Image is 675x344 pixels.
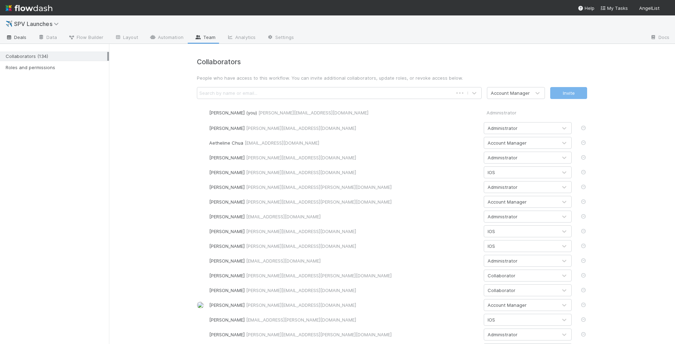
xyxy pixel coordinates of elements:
[209,228,478,235] div: [PERSON_NAME]
[246,229,356,234] span: [PERSON_NAME][EMAIL_ADDRESS][DOMAIN_NAME]
[144,32,189,44] a: Automation
[221,32,261,44] a: Analytics
[246,170,356,175] span: [PERSON_NAME][EMAIL_ADDRESS][DOMAIN_NAME]
[197,257,204,264] img: avatar_b18de8e2-1483-4e81-aa60-0a3d21592880.png
[246,317,356,323] span: [EMAIL_ADDRESS][PERSON_NAME][DOMAIN_NAME]
[209,169,478,176] div: [PERSON_NAME]
[197,74,587,81] p: People who have access to this workflow. You can invite additional collaborators, update roles, o...
[487,106,572,119] div: Administrator
[209,287,478,294] div: [PERSON_NAME]
[32,32,63,44] a: Data
[209,257,478,264] div: [PERSON_NAME]
[197,287,204,294] img: avatar_bb6a6da0-b303-4f88-8b1d-90dbc66890ae.png
[197,154,204,161] img: avatar_df83acd9-d480-4d6e-a150-67f005a3ea0d.png
[6,21,13,27] span: ✈️
[209,213,478,220] div: [PERSON_NAME]
[246,199,392,205] span: [PERSON_NAME][EMAIL_ADDRESS][PERSON_NAME][DOMAIN_NAME]
[109,32,144,44] a: Layout
[488,139,527,146] div: Account Manager
[258,110,368,115] span: [PERSON_NAME][EMAIL_ADDRESS][DOMAIN_NAME]
[488,228,495,235] div: IOS
[209,302,478,309] div: [PERSON_NAME]
[14,20,62,27] span: SPV Launches
[488,243,495,250] div: IOS
[491,90,530,97] div: Account Manager
[488,316,495,323] div: IOS
[246,258,321,264] span: [EMAIL_ADDRESS][DOMAIN_NAME]
[209,184,478,191] div: [PERSON_NAME]
[197,184,204,191] img: avatar_a30eae2f-1634-400a-9e21-710cfd6f71f0.png
[600,5,628,12] a: My Tasks
[488,125,517,132] div: Administrator
[246,155,356,160] span: [PERSON_NAME][EMAIL_ADDRESS][DOMAIN_NAME]
[197,243,204,250] img: avatar_34f05275-b011-483d-b245-df8db41250f6.png
[261,32,300,44] a: Settings
[6,34,27,41] span: Deals
[662,5,669,12] img: avatar_892eb56c-5b5a-46db-bf0b-2a9023d0e8f8.png
[197,213,204,220] img: avatar_12dd09bb-393f-4edb-90ff-b12147216d3f.png
[209,272,478,279] div: [PERSON_NAME]
[197,331,204,338] img: avatar_00bac1b4-31d4-408a-a3b3-edb667efc506.png
[246,287,356,293] span: [PERSON_NAME][EMAIL_ADDRESS][DOMAIN_NAME]
[197,169,204,176] img: avatar_a2647de5-9415-4215-9880-ea643ac47f2f.png
[197,125,204,132] img: avatar_1d14498f-6309-4f08-8780-588779e5ce37.png
[197,272,204,279] img: avatar_a8b9208c-77c1-4b07-b461-d8bc701f972e.png
[197,199,204,206] img: avatar_628a5c20-041b-43d3-a441-1958b262852b.png
[199,90,257,97] div: Search by name or email...
[488,154,517,161] div: Administrator
[197,140,204,147] img: avatar_103f69d0-f655-4f4f-bc28-f3abe7034599.png
[197,110,204,117] img: avatar_892eb56c-5b5a-46db-bf0b-2a9023d0e8f8.png
[209,125,478,132] div: [PERSON_NAME]
[209,331,478,338] div: [PERSON_NAME]
[209,139,478,146] div: Aetheline Chua
[488,287,515,294] div: Collaborator
[488,302,527,309] div: Account Manager
[578,5,594,12] div: Help
[488,213,517,220] div: Administrator
[488,198,527,205] div: Account Manager
[197,316,204,323] img: avatar_d02a2cc9-4110-42ea-8259-e0e2573f4e82.png
[63,32,109,44] a: Flow Builder
[197,58,587,66] h4: Collaborators
[246,332,392,337] span: [PERSON_NAME][EMAIL_ADDRESS][PERSON_NAME][DOMAIN_NAME]
[639,5,660,11] span: AngelList
[197,302,204,309] img: avatar_18c010e4-930e-4480-823a-7726a265e9dd.png
[246,125,356,131] span: [PERSON_NAME][EMAIL_ADDRESS][DOMAIN_NAME]
[6,2,52,14] img: logo-inverted-e16ddd16eac7371096b0.svg
[6,52,107,61] div: Collaborators (134)
[488,184,517,191] div: Administrator
[209,198,478,205] div: [PERSON_NAME]
[197,228,204,235] img: avatar_d6b50140-ca82-482e-b0bf-854821fc5d82.png
[488,331,517,338] div: Administrator
[189,32,221,44] a: Team
[246,243,356,249] span: [PERSON_NAME][EMAIL_ADDRESS][DOMAIN_NAME]
[600,5,628,11] span: My Tasks
[246,302,356,308] span: [PERSON_NAME][EMAIL_ADDRESS][DOMAIN_NAME]
[209,154,478,161] div: [PERSON_NAME]
[209,109,478,116] div: [PERSON_NAME] (you)
[488,272,515,279] div: Collaborator
[488,169,495,176] div: IOS
[246,273,392,278] span: [PERSON_NAME][EMAIL_ADDRESS][PERSON_NAME][DOMAIN_NAME]
[209,243,478,250] div: [PERSON_NAME]
[245,140,319,146] span: [EMAIL_ADDRESS][DOMAIN_NAME]
[209,316,478,323] div: [PERSON_NAME]
[488,257,517,264] div: Administrator
[644,32,675,44] a: Docs
[6,63,107,72] div: Roles and permissions
[68,34,103,41] span: Flow Builder
[246,214,321,219] span: [EMAIL_ADDRESS][DOMAIN_NAME]
[550,87,587,99] button: Invite
[246,184,392,190] span: [PERSON_NAME][EMAIL_ADDRESS][PERSON_NAME][DOMAIN_NAME]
